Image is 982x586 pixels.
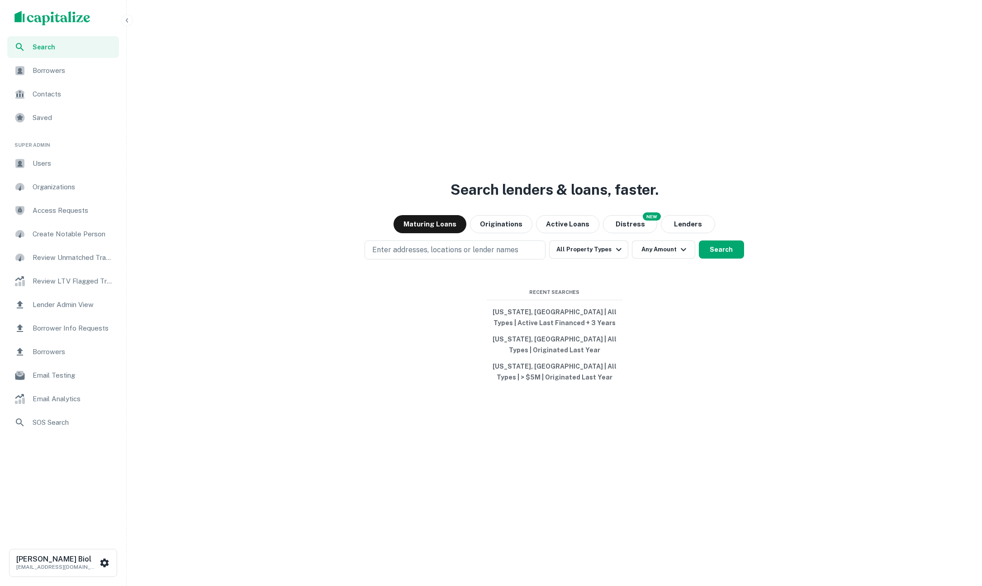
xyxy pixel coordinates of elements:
button: All Property Types [549,240,628,259]
button: Originations [470,215,532,233]
button: Maturing Loans [394,215,466,233]
span: Contacts [33,89,114,100]
span: Borrower Info Requests [33,323,114,334]
a: Users [7,153,119,174]
button: Active Loans [536,215,599,233]
a: Borrowers [7,341,119,363]
h3: Search lenders & loans, faster. [451,179,659,201]
p: Enter addresses, locations or lender names [372,245,518,255]
a: Search [7,36,119,58]
a: Review LTV Flagged Transactions [7,270,119,292]
span: Organizations [33,182,114,192]
span: Email Analytics [33,394,114,404]
button: [US_STATE], [GEOGRAPHIC_DATA] | All Types | Active Last Financed + 3 Years [487,304,622,331]
span: Search [33,42,114,52]
button: Enter addresses, locations or lender names [365,240,546,259]
button: Search distressed loans with lien and other non-mortgage details. [603,215,657,233]
a: Create Notable Person [7,223,119,245]
span: Users [33,158,114,169]
button: Any Amount [632,240,695,259]
span: Access Requests [33,205,114,216]
li: Super Admin [7,130,119,153]
h6: [PERSON_NAME] Biol [16,556,98,563]
span: Email Testing [33,370,114,381]
span: Borrowers [33,346,114,357]
a: SOS Search [7,412,119,433]
a: Borrower Info Requests [7,317,119,339]
img: capitalize-logo.png [14,11,90,25]
span: Saved [33,112,114,123]
span: Review Unmatched Transactions [33,252,114,263]
a: Borrowers [7,60,119,82]
span: Borrowers [33,65,114,76]
a: Email Analytics [7,388,119,410]
a: Contacts [7,83,119,105]
p: [EMAIL_ADDRESS][DOMAIN_NAME] [16,563,98,571]
button: [US_STATE], [GEOGRAPHIC_DATA] | All Types | Originated Last Year [487,331,622,358]
a: Access Requests [7,200,119,221]
span: Recent Searches [487,288,622,296]
a: Lender Admin View [7,294,119,316]
span: SOS Search [33,417,114,428]
span: Create Notable Person [33,229,114,240]
span: Review LTV Flagged Transactions [33,276,114,287]
a: Saved [7,107,119,129]
button: [PERSON_NAME] Biol[EMAIL_ADDRESS][DOMAIN_NAME] [9,549,117,577]
div: NEW [643,212,661,221]
button: [US_STATE], [GEOGRAPHIC_DATA] | All Types | > $5M | Originated Last Year [487,358,622,385]
button: Lenders [661,215,715,233]
span: Lender Admin View [33,299,114,310]
button: Search [699,240,744,259]
a: Email Testing [7,365,119,386]
a: Organizations [7,176,119,198]
a: Review Unmatched Transactions [7,247,119,269]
